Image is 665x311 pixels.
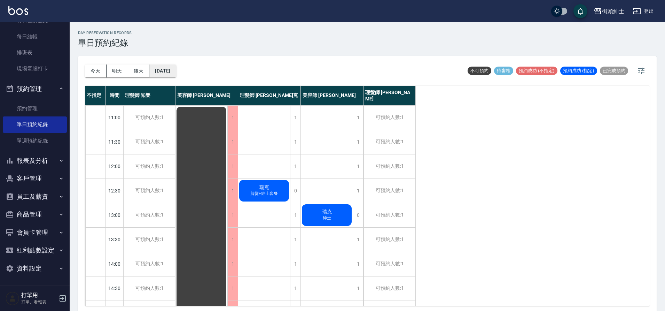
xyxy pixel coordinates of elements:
[353,130,363,154] div: 1
[123,179,175,203] div: 可預約人數:1
[353,252,363,276] div: 1
[290,203,300,227] div: 1
[227,276,238,301] div: 1
[227,203,238,227] div: 1
[123,228,175,252] div: 可預約人數:1
[123,106,175,130] div: 可預約人數:1
[290,252,300,276] div: 1
[123,252,175,276] div: 可預約人數:1
[106,252,123,276] div: 14:00
[363,130,415,154] div: 可預約人數:1
[516,68,557,74] span: 預約成功 (不指定)
[227,228,238,252] div: 1
[3,188,67,206] button: 員工及薪資
[21,299,57,305] p: 打單、看報表
[123,154,175,179] div: 可預約人數:1
[290,154,300,179] div: 1
[353,179,363,203] div: 1
[560,68,597,74] span: 預約成功 (指定)
[3,80,67,98] button: 預約管理
[353,203,363,227] div: 0
[3,45,67,61] a: 排班表
[227,252,238,276] div: 1
[227,130,238,154] div: 1
[363,154,415,179] div: 可預約人數:1
[78,31,132,35] h2: day Reservation records
[321,215,332,221] span: 紳士
[3,29,67,45] a: 每日結帳
[630,5,657,18] button: 登出
[3,116,67,132] a: 單日預約紀錄
[106,179,123,203] div: 12:30
[290,276,300,301] div: 1
[21,292,57,299] h5: 打單用
[6,291,19,305] img: Person
[227,106,238,130] div: 1
[3,152,67,170] button: 報表及分析
[3,100,67,116] a: 預約管理
[3,205,67,223] button: 商品管理
[8,6,28,15] img: Logo
[106,154,123,179] div: 12:00
[290,130,300,154] div: 1
[301,86,363,105] div: 美容師 [PERSON_NAME]
[106,203,123,227] div: 13:00
[227,179,238,203] div: 1
[249,191,279,197] span: 剪髮+紳士套餐
[85,65,107,77] button: 今天
[258,184,271,191] span: 瑞克
[353,228,363,252] div: 1
[363,203,415,227] div: 可預約人數:1
[602,7,624,16] div: 街頭紳士
[3,133,67,149] a: 單週預約紀錄
[321,209,333,215] span: 瑞克
[123,130,175,154] div: 可預約人數:1
[468,68,491,74] span: 不可預約
[353,154,363,179] div: 1
[290,106,300,130] div: 1
[149,65,176,77] button: [DATE]
[107,65,128,77] button: 明天
[363,179,415,203] div: 可預約人數:1
[106,130,123,154] div: 11:30
[123,276,175,301] div: 可預約人數:1
[128,65,150,77] button: 後天
[3,259,67,278] button: 資料設定
[123,203,175,227] div: 可預約人數:1
[363,106,415,130] div: 可預約人數:1
[363,252,415,276] div: 可預約人數:1
[363,86,416,105] div: 理髮師 [PERSON_NAME]
[123,86,175,105] div: 理髮師 知樂
[3,241,67,259] button: 紅利點數設定
[175,86,238,105] div: 美容師 [PERSON_NAME]
[353,276,363,301] div: 1
[106,276,123,301] div: 14:30
[238,86,301,105] div: 理髮師 [PERSON_NAME]克
[591,4,627,18] button: 街頭紳士
[3,169,67,188] button: 客戶管理
[363,228,415,252] div: 可預約人數:1
[106,86,123,105] div: 時間
[85,86,106,105] div: 不指定
[106,105,123,130] div: 11:00
[363,276,415,301] div: 可預約人數:1
[78,38,132,48] h3: 單日預約紀錄
[573,4,587,18] button: save
[3,61,67,77] a: 現場電腦打卡
[494,68,513,74] span: 待審核
[290,228,300,252] div: 1
[3,223,67,242] button: 會員卡管理
[290,179,300,203] div: 0
[353,106,363,130] div: 1
[600,68,628,74] span: 已完成預約
[106,227,123,252] div: 13:30
[227,154,238,179] div: 1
